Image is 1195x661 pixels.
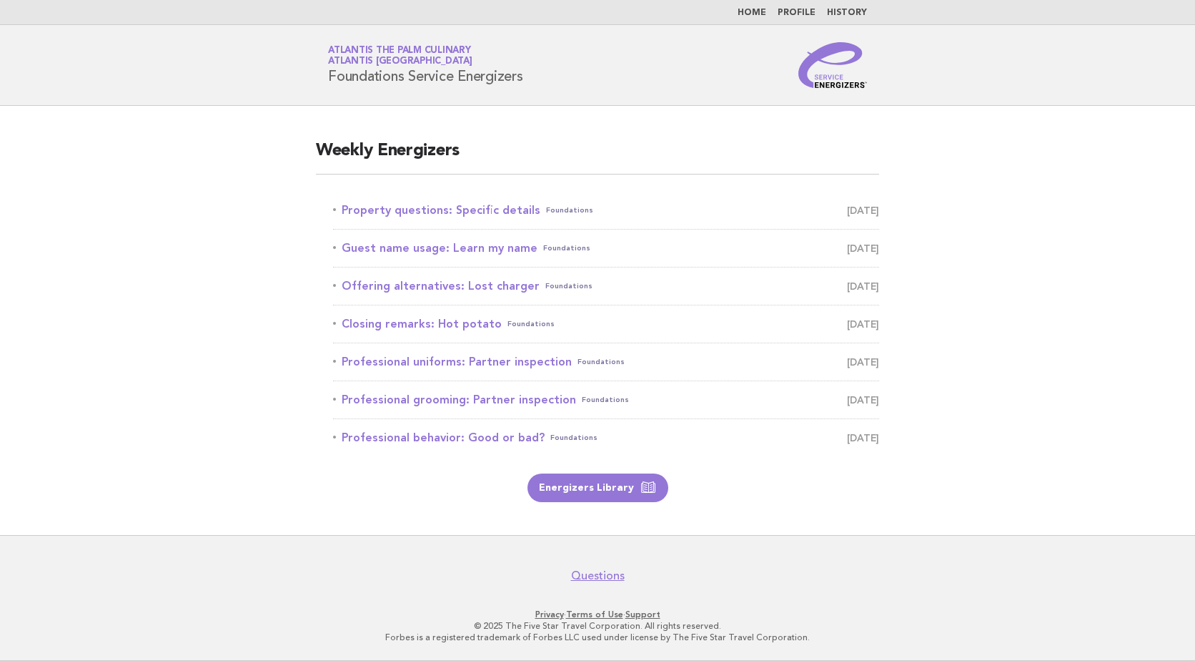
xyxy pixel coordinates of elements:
[571,569,625,583] a: Questions
[847,276,879,296] span: [DATE]
[333,352,879,372] a: Professional uniforms: Partner inspectionFoundations [DATE]
[778,9,815,17] a: Profile
[798,42,867,88] img: Service Energizers
[507,314,555,334] span: Foundations
[535,609,564,620] a: Privacy
[328,57,472,67] span: Atlantis [GEOGRAPHIC_DATA]
[625,609,660,620] a: Support
[333,390,879,410] a: Professional grooming: Partner inspectionFoundations [DATE]
[738,9,766,17] a: Home
[847,238,879,258] span: [DATE]
[160,609,1035,620] p: · ·
[328,46,523,84] h1: Foundations Service Energizers
[333,200,879,220] a: Property questions: Specific detailsFoundations [DATE]
[847,314,879,334] span: [DATE]
[316,139,879,175] h2: Weekly Energizers
[545,276,592,296] span: Foundations
[847,428,879,448] span: [DATE]
[328,46,472,66] a: Atlantis The Palm CulinaryAtlantis [GEOGRAPHIC_DATA]
[333,314,879,334] a: Closing remarks: Hot potatoFoundations [DATE]
[566,609,623,620] a: Terms of Use
[546,200,593,220] span: Foundations
[582,390,629,410] span: Foundations
[543,238,590,258] span: Foundations
[333,276,879,296] a: Offering alternatives: Lost chargerFoundations [DATE]
[527,474,668,502] a: Energizers Library
[577,352,625,372] span: Foundations
[333,428,879,448] a: Professional behavior: Good or bad?Foundations [DATE]
[160,632,1035,643] p: Forbes is a registered trademark of Forbes LLC used under license by The Five Star Travel Corpora...
[160,620,1035,632] p: © 2025 The Five Star Travel Corporation. All rights reserved.
[847,390,879,410] span: [DATE]
[847,200,879,220] span: [DATE]
[827,9,867,17] a: History
[550,428,597,448] span: Foundations
[847,352,879,372] span: [DATE]
[333,238,879,258] a: Guest name usage: Learn my nameFoundations [DATE]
